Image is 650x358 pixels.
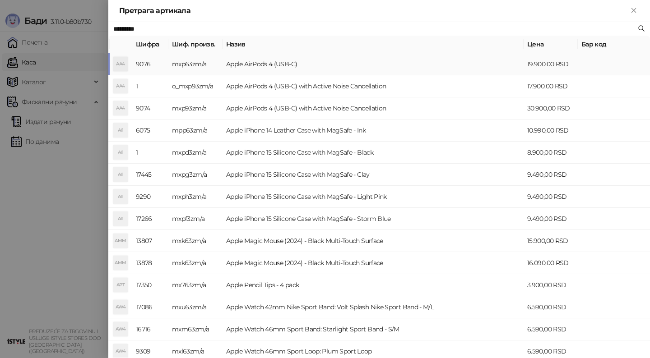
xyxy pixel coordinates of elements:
td: 1 [132,75,168,97]
th: Шифра [132,36,168,53]
td: Apple iPhone 15 Silicone Case with MagSafe - Black [223,142,524,164]
td: 15.900,00 RSD [524,230,578,252]
td: 17086 [132,296,168,318]
td: 10.990,00 RSD [524,119,578,142]
td: 13807 [132,230,168,252]
div: APT [113,278,128,292]
div: AW4 [113,300,128,314]
div: AI1 [113,211,128,226]
td: mxu63zm/a [168,296,223,318]
th: Назив [223,36,524,53]
td: 3.900,00 RSD [524,274,578,296]
td: 6.590,00 RSD [524,296,578,318]
td: 13878 [132,252,168,274]
div: Претрага артикала [119,5,628,16]
td: mxp93zm/a [168,97,223,119]
td: mxk63zm/a [168,252,223,274]
div: AW4 [113,322,128,336]
td: 9.490,00 RSD [524,208,578,230]
td: Apple iPhone 15 Silicone Case with MagSafe - Storm Blue [223,208,524,230]
td: mxpd3zm/a [168,142,223,164]
td: 17445 [132,164,168,186]
div: AI1 [113,123,128,138]
div: AI1 [113,145,128,160]
td: 8.900,00 RSD [524,142,578,164]
td: Apple AirPods 4 (USB-C) with Active Noise Cancellation [223,97,524,119]
td: 17.900,00 RSD [524,75,578,97]
td: Apple iPhone 15 Silicone Case with MagSafe - Light Pink [223,186,524,208]
th: Шиф. произв. [168,36,223,53]
td: Apple iPhone 15 Silicone Case with MagSafe - Clay [223,164,524,186]
td: 9290 [132,186,168,208]
td: 16716 [132,318,168,340]
td: 6075 [132,119,168,142]
td: Apple Magic Mouse (2024) - Black Multi-Touch Surface [223,252,524,274]
td: Apple AirPods 4 (USB-C) with Active Noise Cancellation [223,75,524,97]
td: 9.490,00 RSD [524,164,578,186]
td: mxp63zm/a [168,53,223,75]
div: AI1 [113,167,128,182]
th: Цена [524,36,578,53]
td: Apple Magic Mouse (2024) - Black Multi-Touch Surface [223,230,524,252]
div: AI1 [113,189,128,204]
td: 30.900,00 RSD [524,97,578,119]
td: 9076 [132,53,168,75]
td: mx763zm/a [168,274,223,296]
div: AA4 [113,57,128,71]
td: Apple Watch 46mm Sport Band: Starlight Sport Band - S/M [223,318,524,340]
div: AMM [113,234,128,248]
td: 9074 [132,97,168,119]
td: 9.490,00 RSD [524,186,578,208]
div: AMM [113,256,128,270]
td: 6.590,00 RSD [524,318,578,340]
td: Apple iPhone 14 Leather Case with MagSafe - Ink [223,119,524,142]
td: 1 [132,142,168,164]
td: mpp63zm/a [168,119,223,142]
td: o_mxp93zm/a [168,75,223,97]
td: Apple Pencil Tips - 4 pack [223,274,524,296]
td: Apple AirPods 4 (USB-C) [223,53,524,75]
td: mxpf3zm/a [168,208,223,230]
button: Close [628,5,639,16]
th: Бар код [578,36,650,53]
td: 17350 [132,274,168,296]
td: mxk63zm/a [168,230,223,252]
td: mxph3zm/a [168,186,223,208]
td: mxpg3zm/a [168,164,223,186]
div: AA4 [113,101,128,115]
td: 17266 [132,208,168,230]
td: Apple Watch 42mm Nike Sport Band: Volt Splash Nike Sport Band - M/L [223,296,524,318]
td: mxm63zm/a [168,318,223,340]
div: AA4 [113,79,128,93]
td: 16.090,00 RSD [524,252,578,274]
td: 19.900,00 RSD [524,53,578,75]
